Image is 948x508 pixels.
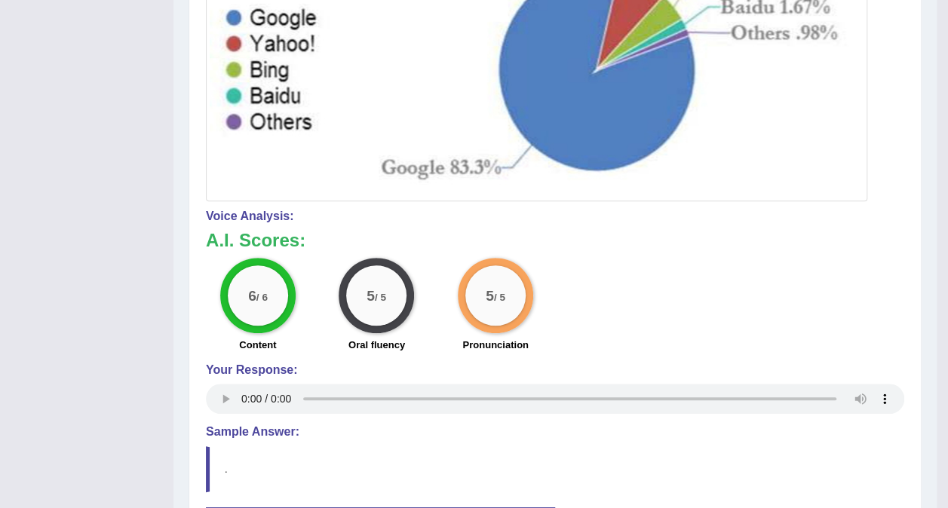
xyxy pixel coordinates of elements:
h4: Voice Analysis: [206,210,904,223]
label: Oral fluency [348,338,405,352]
small: / 5 [494,292,505,303]
big: 5 [486,287,494,304]
label: Content [239,338,276,352]
blockquote: . [206,446,904,492]
label: Pronunciation [462,338,528,352]
small: / 6 [256,292,268,303]
h4: Your Response: [206,363,904,377]
small: / 5 [375,292,386,303]
h4: Sample Answer: [206,425,904,439]
big: 5 [367,287,376,304]
big: 6 [248,287,256,304]
b: A.I. Scores: [206,230,305,250]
